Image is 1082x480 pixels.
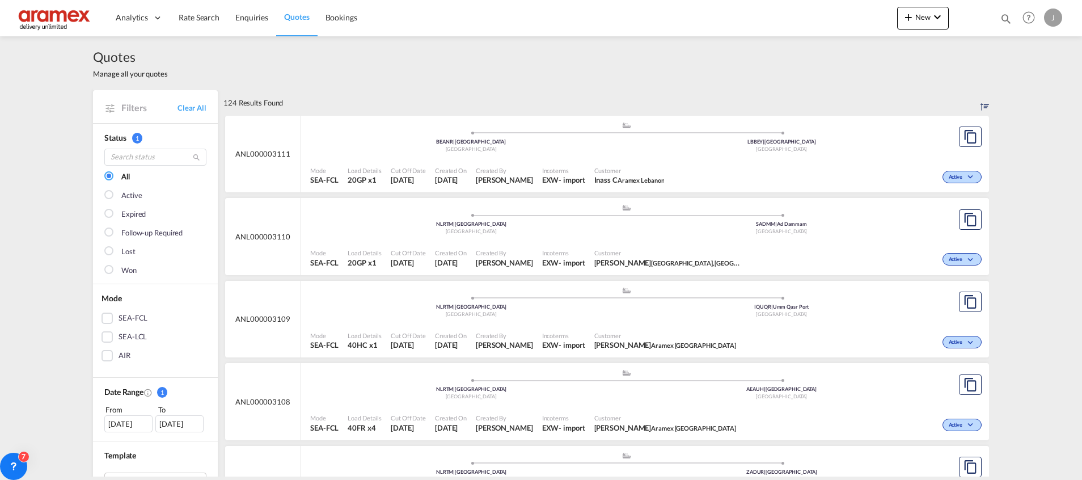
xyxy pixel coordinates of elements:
[963,130,977,144] md-icon: assets/icons/custom/copyQuote.svg
[651,424,736,432] span: Aramex [GEOGRAPHIC_DATA]
[310,258,339,268] span: SEA-FCL
[93,48,168,66] span: Quotes
[391,249,426,257] span: Cut Off Date
[348,249,382,257] span: Load Details
[594,175,665,185] span: Inass C Aramex Lebanon
[348,175,382,185] span: 20GP x 1
[435,175,467,185] span: 9 Sep 2025
[225,281,989,358] div: ANL000003109 assets/icons/custom/ship-fill.svgassets/icons/custom/roll-o-plane.svgOriginRotterdam...
[104,133,126,142] span: Status
[902,12,944,22] span: New
[965,340,979,346] md-icon: icon-chevron-down
[391,340,426,350] span: 9 Sep 2025
[754,304,809,310] span: IQUQR Umm Qasr Port
[618,176,665,184] span: Aramex Lebanon
[965,174,979,180] md-icon: icon-chevron-down
[435,414,467,422] span: Created On
[959,292,982,312] button: Copy Quote
[310,331,339,340] span: Mode
[155,415,204,432] div: [DATE]
[121,171,130,183] div: All
[542,423,559,433] div: EXW
[435,423,467,433] span: 9 Sep 2025
[436,221,506,227] span: NLRTM [GEOGRAPHIC_DATA]
[959,209,982,230] button: Copy Quote
[348,166,382,175] span: Load Details
[542,340,559,350] div: EXW
[1019,8,1044,28] div: Help
[391,166,426,175] span: Cut Off Date
[542,249,585,257] span: Incoterms
[764,386,766,392] span: |
[348,258,382,268] span: 20GP x 1
[959,127,982,147] button: Copy Quote
[959,374,982,395] button: Copy Quote
[235,12,268,22] span: Enquiries
[225,116,989,193] div: ANL000003111 assets/icons/custom/ship-fill.svgassets/icons/custom/roll-o-plane.svgOriginAntwerp B...
[453,386,455,392] span: |
[949,174,965,182] span: Active
[594,166,665,175] span: Customer
[476,423,533,433] span: Janice Camporaso
[121,190,142,201] div: Active
[143,388,153,397] md-icon: Created On
[179,12,219,22] span: Rate Search
[747,138,816,145] span: LBBEY [GEOGRAPHIC_DATA]
[121,246,136,258] div: Lost
[476,175,533,185] span: Janice Camporaso
[949,339,965,347] span: Active
[121,102,177,114] span: Filters
[965,257,979,263] md-icon: icon-chevron-down
[435,258,467,268] span: 9 Sep 2025
[620,370,633,376] md-icon: assets/icons/custom/ship-fill.svg
[942,419,982,431] div: Change Status Here
[348,414,382,422] span: Load Details
[102,313,209,324] md-checkbox: SEA-FCL
[223,90,283,115] div: 124 Results Found
[594,414,736,422] span: Customer
[594,423,736,433] span: Sreelakshmi Palat Aramex Dubai
[942,171,982,183] div: Change Status Here
[284,12,309,22] span: Quotes
[594,331,736,340] span: Customer
[17,5,94,31] img: dca169e0c7e311edbe1137055cab269e.png
[542,340,585,350] div: EXW import
[620,123,633,128] md-icon: assets/icons/custom/ship-fill.svg
[225,198,989,275] div: ANL000003110 assets/icons/custom/ship-fill.svgassets/icons/custom/roll-o-plane.svgOriginRotterdam...
[949,256,965,264] span: Active
[235,231,290,242] span: ANL000003110
[963,378,977,391] md-icon: assets/icons/custom/copyQuote.svg
[310,423,339,433] span: SEA-FCL
[453,469,455,475] span: |
[542,331,585,340] span: Incoterms
[476,258,533,268] span: Janice Camporaso
[620,205,633,210] md-icon: assets/icons/custom/ship-fill.svg
[391,331,426,340] span: Cut Off Date
[391,414,426,422] span: Cut Off Date
[594,340,736,350] span: Sreelakshmi Palat Aramex Dubai
[119,350,130,361] div: AIR
[235,149,290,159] span: ANL000003111
[157,404,207,415] div: To
[446,228,497,234] span: [GEOGRAPHIC_DATA]
[310,340,339,350] span: SEA-FCL
[476,166,533,175] span: Created By
[594,249,742,257] span: Customer
[542,175,585,185] div: EXW import
[391,423,426,433] span: 9 Sep 2025
[763,138,764,145] span: |
[559,258,585,268] div: - import
[436,386,506,392] span: NLRTM [GEOGRAPHIC_DATA]
[446,146,497,152] span: [GEOGRAPHIC_DATA]
[771,304,773,310] span: |
[963,295,977,309] md-icon: assets/icons/custom/copyQuote.svg
[310,166,339,175] span: Mode
[436,469,506,475] span: NLRTM [GEOGRAPHIC_DATA]
[651,258,776,267] span: [GEOGRAPHIC_DATA], [GEOGRAPHIC_DATA]
[446,393,497,399] span: [GEOGRAPHIC_DATA]
[121,209,146,220] div: Expired
[104,132,206,144] div: Status 1
[651,342,736,349] span: Aramex [GEOGRAPHIC_DATA]
[476,340,533,350] span: Janice Camporaso
[310,414,339,422] span: Mode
